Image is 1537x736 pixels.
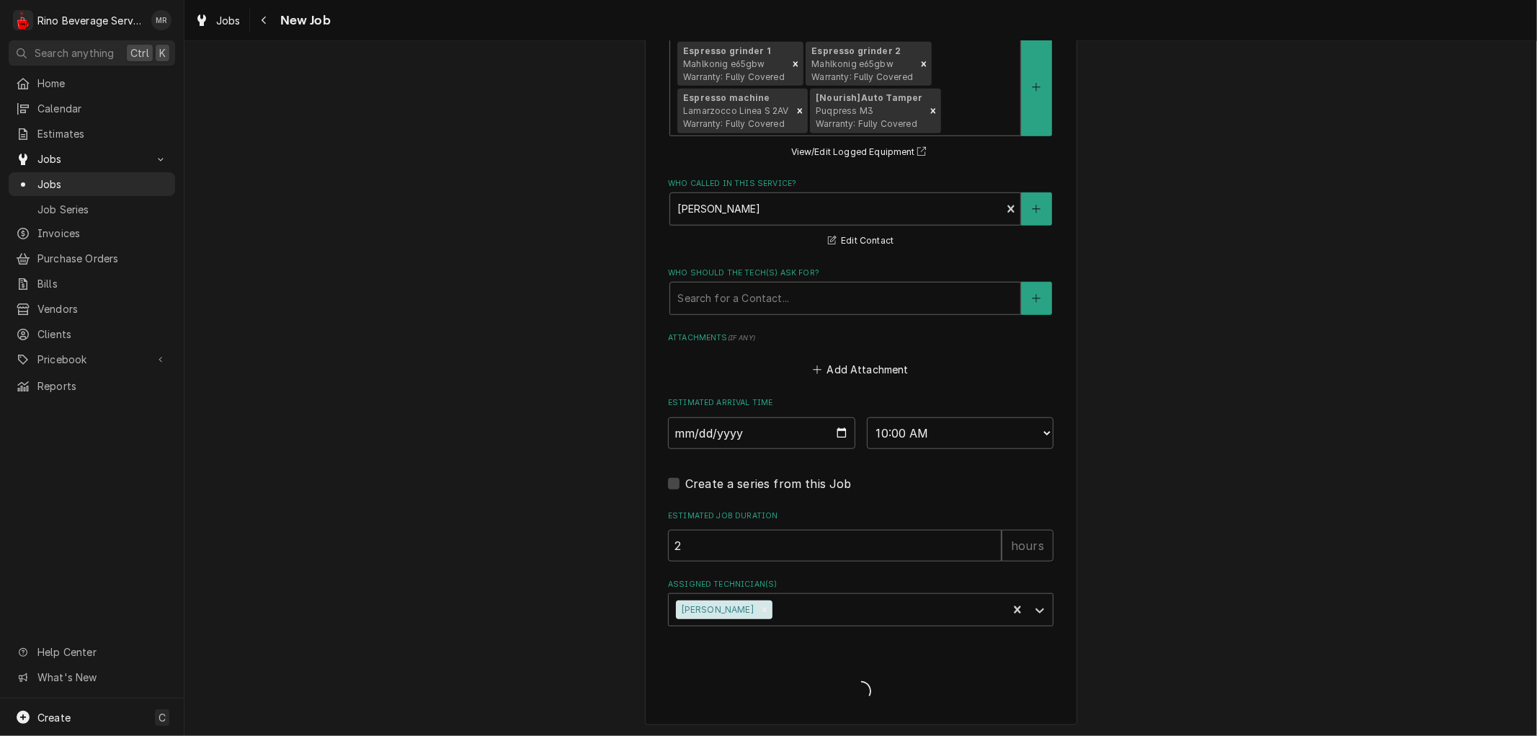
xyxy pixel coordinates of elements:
[9,71,175,95] a: Home
[9,272,175,296] a: Bills
[37,301,168,316] span: Vendors
[216,13,241,28] span: Jobs
[253,9,276,32] button: Navigate back
[1002,530,1053,562] div: hours
[685,475,852,492] label: Create a series from this Job
[37,276,168,291] span: Bills
[9,640,175,664] a: Go to Help Center
[37,251,168,266] span: Purchase Orders
[792,89,808,133] div: Remove [object Object]
[683,105,789,129] span: Lamarzocco Linea S 2AV Warranty: Fully Covered
[189,9,246,32] a: Jobs
[9,665,175,689] a: Go to What's New
[668,267,1053,279] label: Who should the tech(s) ask for?
[9,40,175,66] button: Search anythingCtrlK
[37,13,143,28] div: Rino Beverage Service
[757,600,772,619] div: Remove Graham Wick
[683,45,771,56] strong: Espresso grinder 1
[867,417,1054,449] select: Time Select
[668,510,1053,522] label: Estimated Job Duration
[1032,204,1041,214] svg: Create New Contact
[37,378,168,394] span: Reports
[676,600,757,619] div: [PERSON_NAME]
[9,122,175,146] a: Estimates
[151,10,171,30] div: MR
[925,89,941,133] div: Remove [object Object]
[37,202,168,217] span: Job Series
[668,677,1053,707] span: Loading...
[916,42,932,87] div: Remove [object Object]
[151,10,171,30] div: Melissa Rinehart's Avatar
[826,232,896,250] button: Edit Contact
[668,579,1053,590] label: Assigned Technician(s)
[37,644,166,660] span: Help Center
[9,172,175,196] a: Jobs
[35,45,114,61] span: Search anything
[1021,38,1051,136] button: Create New Equipment
[668,178,1053,190] label: Who called in this service?
[811,45,901,56] strong: Espresso grinder 2
[683,92,770,103] strong: Espresso machine
[668,417,855,449] input: Date
[811,58,913,82] span: Mahlkonig e65gbw Warranty: Fully Covered
[9,347,175,371] a: Go to Pricebook
[37,226,168,241] span: Invoices
[9,147,175,171] a: Go to Jobs
[9,247,175,270] a: Purchase Orders
[668,332,1053,344] label: Attachments
[9,97,175,120] a: Calendar
[159,45,166,61] span: K
[37,711,71,724] span: Create
[37,76,168,91] span: Home
[37,177,168,192] span: Jobs
[668,397,1053,448] div: Estimated Arrival Time
[9,374,175,398] a: Reports
[668,267,1053,314] div: Who should the tech(s) ask for?
[668,178,1053,249] div: Who called in this service?
[9,198,175,221] a: Job Series
[668,397,1053,409] label: Estimated Arrival Time
[1032,293,1041,303] svg: Create New Contact
[37,126,168,141] span: Estimates
[811,360,912,380] button: Add Attachment
[1032,82,1041,92] svg: Create New Equipment
[816,105,917,129] span: Puqpress M3 Warranty: Fully Covered
[683,58,785,82] span: Mahlkonig e65gbw Warranty: Fully Covered
[668,332,1053,380] div: Attachments
[788,42,803,87] div: Remove [object Object]
[37,670,166,685] span: What's New
[816,92,922,103] strong: [Nourish] Auto Tamper
[1021,192,1051,226] button: Create New Contact
[728,334,755,342] span: ( if any )
[159,710,166,725] span: C
[276,11,331,30] span: New Job
[37,101,168,116] span: Calendar
[13,10,33,30] div: Rino Beverage Service's Avatar
[789,143,933,161] button: View/Edit Logged Equipment
[668,510,1053,562] div: Estimated Job Duration
[37,151,146,167] span: Jobs
[37,352,146,367] span: Pricebook
[668,25,1053,161] div: Equipment
[13,10,33,30] div: R
[1021,282,1051,315] button: Create New Contact
[9,297,175,321] a: Vendors
[9,221,175,245] a: Invoices
[668,579,1053,626] div: Assigned Technician(s)
[130,45,149,61] span: Ctrl
[9,322,175,346] a: Clients
[37,327,168,342] span: Clients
